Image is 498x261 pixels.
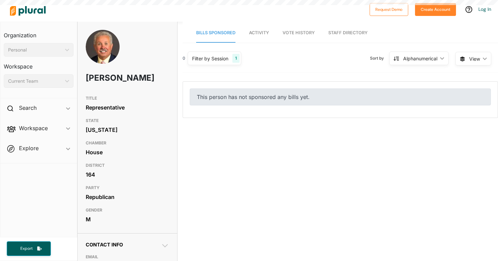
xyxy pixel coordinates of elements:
[196,23,235,43] a: Bills Sponsored
[4,25,74,40] h3: Organization
[249,30,269,35] span: Activity
[86,30,120,80] img: Headshot of Ron Stephens
[86,161,169,169] h3: DISTRICT
[370,5,408,13] a: Request Demo
[403,55,437,62] div: Alphanumerical
[19,104,37,112] h2: Search
[86,214,169,224] div: M
[7,241,51,256] button: Export
[8,46,62,54] div: Personal
[478,6,491,12] a: Log In
[415,5,456,13] a: Create Account
[86,139,169,147] h3: CHAMBER
[370,3,408,16] button: Request Demo
[370,55,389,61] span: Sort by
[86,169,169,180] div: 164
[283,30,315,35] span: Vote History
[415,3,456,16] button: Create Account
[86,206,169,214] h3: GENDER
[86,192,169,202] div: Republican
[86,94,169,102] h3: TITLE
[196,30,235,35] span: Bills Sponsored
[8,78,62,85] div: Current Team
[16,246,37,252] span: Export
[283,23,315,43] a: Vote History
[183,55,185,61] div: 0
[469,55,480,62] span: View
[86,117,169,125] h3: STATE
[192,55,228,62] div: Filter by Session
[86,125,169,135] div: [US_STATE]
[86,68,136,88] h1: [PERSON_NAME]
[86,253,169,261] h3: EMAIL
[249,23,269,43] a: Activity
[86,184,169,192] h3: PARTY
[4,57,74,72] h3: Workspace
[86,147,169,157] div: House
[328,23,368,43] a: Staff Directory
[232,54,240,63] div: 1
[190,88,491,105] div: This person has not sponsored any bills yet.
[86,242,123,247] span: Contact Info
[86,102,169,113] div: Representative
